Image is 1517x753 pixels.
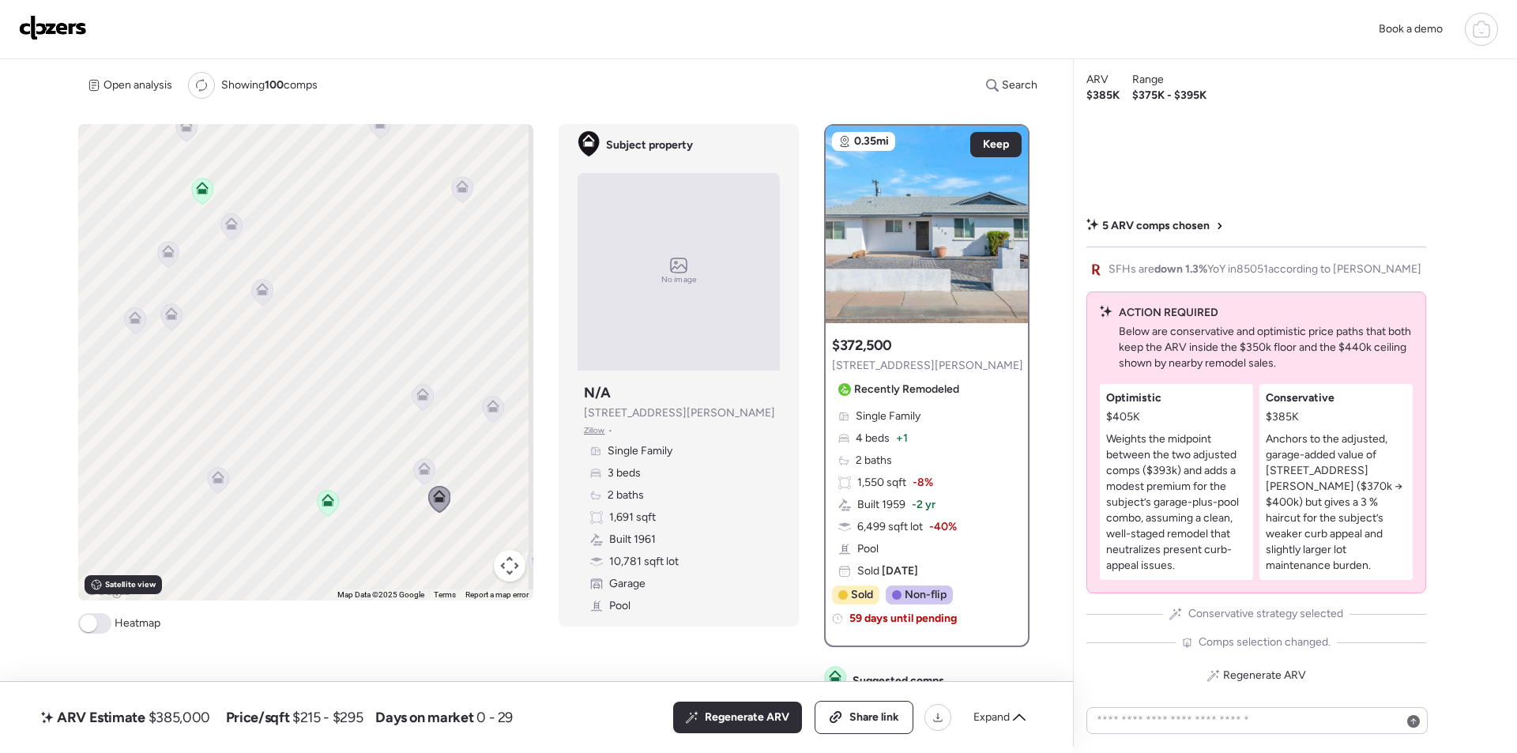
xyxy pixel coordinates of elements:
span: Search [1002,77,1037,93]
p: Anchors to the adjusted, garage-added value of [STREET_ADDRESS][PERSON_NAME] ($370k → $400k) but ... [1266,431,1406,574]
span: Showing comps [221,77,318,93]
span: 1,691 sqft [609,510,656,525]
a: Terms (opens in new tab) [434,590,456,599]
span: Heatmap [115,616,160,631]
span: Range [1132,72,1164,88]
span: $385K [1266,409,1299,425]
span: ARV [1086,72,1109,88]
span: Optimistic [1106,390,1161,406]
span: 0.35mi [854,134,889,149]
span: Single Family [856,409,920,424]
span: Sold [851,587,873,603]
span: [STREET_ADDRESS][PERSON_NAME] [584,405,775,421]
span: Suggested comps [853,673,944,689]
span: Keep [983,137,1009,152]
span: Comps selection changed. [1199,634,1331,650]
span: No image [661,273,696,286]
span: Regenerate ARV [705,710,789,725]
span: Built 1961 [609,532,656,548]
span: Single Family [608,443,672,459]
span: 0 - 29 [476,708,513,727]
span: Built 1959 [857,497,905,513]
span: Price/sqft [226,708,289,727]
span: 4 beds [856,431,890,446]
span: 100 [265,78,284,92]
span: -40% [929,519,957,535]
span: 5 ARV comps chosen [1102,218,1210,234]
span: [STREET_ADDRESS][PERSON_NAME] [832,358,1023,374]
span: Subject property [606,137,693,153]
span: Map Data ©2025 Google [337,590,424,599]
button: Map camera controls [494,550,525,582]
span: $215 - $295 [292,708,363,727]
span: Conservative [1266,390,1334,406]
span: -8% [913,475,933,491]
a: Report a map error [465,590,529,599]
a: Open this area in Google Maps (opens a new window) [82,580,134,601]
span: 2 baths [608,488,644,503]
p: Weights the midpoint between the two adjusted comps ($393k) and adds a modest premium for the sub... [1106,431,1247,574]
span: 59 days until pending [849,611,957,627]
span: ARV Estimate [57,708,145,727]
span: 3 beds [608,465,641,481]
span: Pool [857,541,879,557]
span: -2 yr [912,497,935,513]
span: Sold [857,563,918,579]
span: Recently Remodeled [854,382,959,397]
span: Open analysis [104,77,172,93]
h3: N/A [584,383,611,402]
span: [DATE] [879,564,918,578]
span: Book a demo [1379,22,1443,36]
span: Satellite view [105,578,156,591]
span: Share link [849,710,899,725]
img: Logo [19,15,87,40]
span: Conservative strategy selected [1188,606,1343,622]
span: Regenerate ARV [1223,668,1306,683]
span: down 1.3% [1154,262,1207,276]
span: $385,000 [149,708,210,727]
span: + 1 [896,431,908,446]
span: ACTION REQUIRED [1119,305,1218,321]
span: 10,781 sqft lot [609,554,679,570]
span: 1,550 sqft [857,475,906,491]
span: Expand [973,710,1010,725]
span: $385K [1086,88,1120,104]
h3: $372,500 [832,336,892,355]
img: Google [82,580,134,601]
span: 2 baths [856,453,892,469]
p: Below are conservative and optimistic price paths that both keep the ARV inside the $350k floor a... [1119,324,1413,371]
span: SFHs are YoY in 85051 according to [PERSON_NAME] [1109,262,1421,277]
span: Zillow [584,424,605,437]
span: Days on market [375,708,473,727]
span: Non-flip [905,587,947,603]
span: $375K - $395K [1132,88,1206,104]
span: Pool [609,598,631,614]
span: • [608,424,612,437]
span: Garage [609,576,646,592]
span: $405K [1106,409,1140,425]
span: 6,499 sqft lot [857,519,923,535]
